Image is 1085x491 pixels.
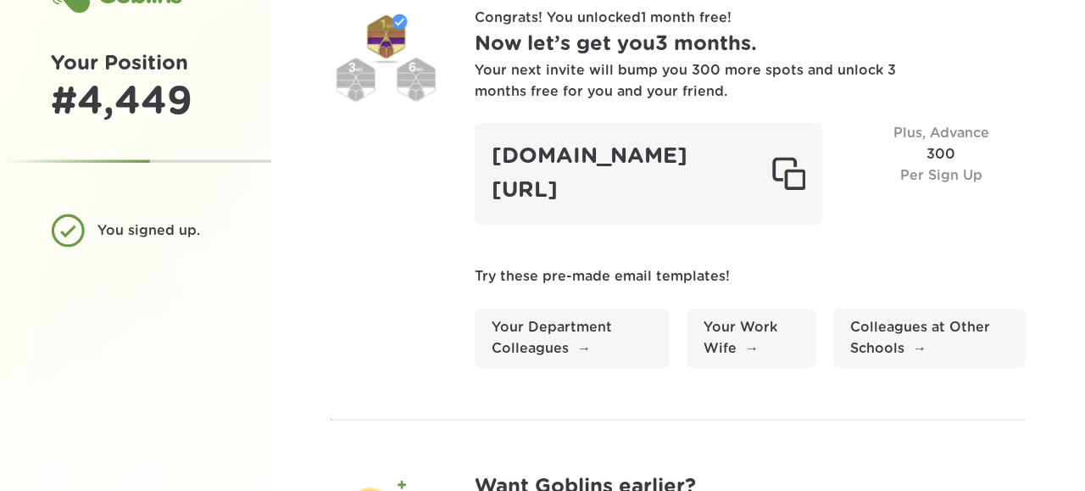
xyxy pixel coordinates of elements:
[900,169,982,182] span: Per Sign Up
[833,309,1026,368] a: Colleagues at Other Schools
[51,48,220,80] h1: Your Position
[475,309,670,368] a: Your Department Colleagues
[97,220,208,242] div: You signed up.
[856,123,1026,224] div: 300
[475,266,1026,287] p: Try these pre-made email templates!
[475,123,822,224] div: [DOMAIN_NAME][URL]
[475,60,899,103] div: Your next invite will bump you 300 more spots and unlock 3 months free for you and your friend.
[687,309,816,368] a: Your Work Wife
[51,80,220,126] div: # 4,449
[475,8,1026,29] p: Congrats! You unlocked 1 month free !
[475,29,1026,60] h1: Now let’s get you 3 months .
[893,126,989,140] span: Plus, Advance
